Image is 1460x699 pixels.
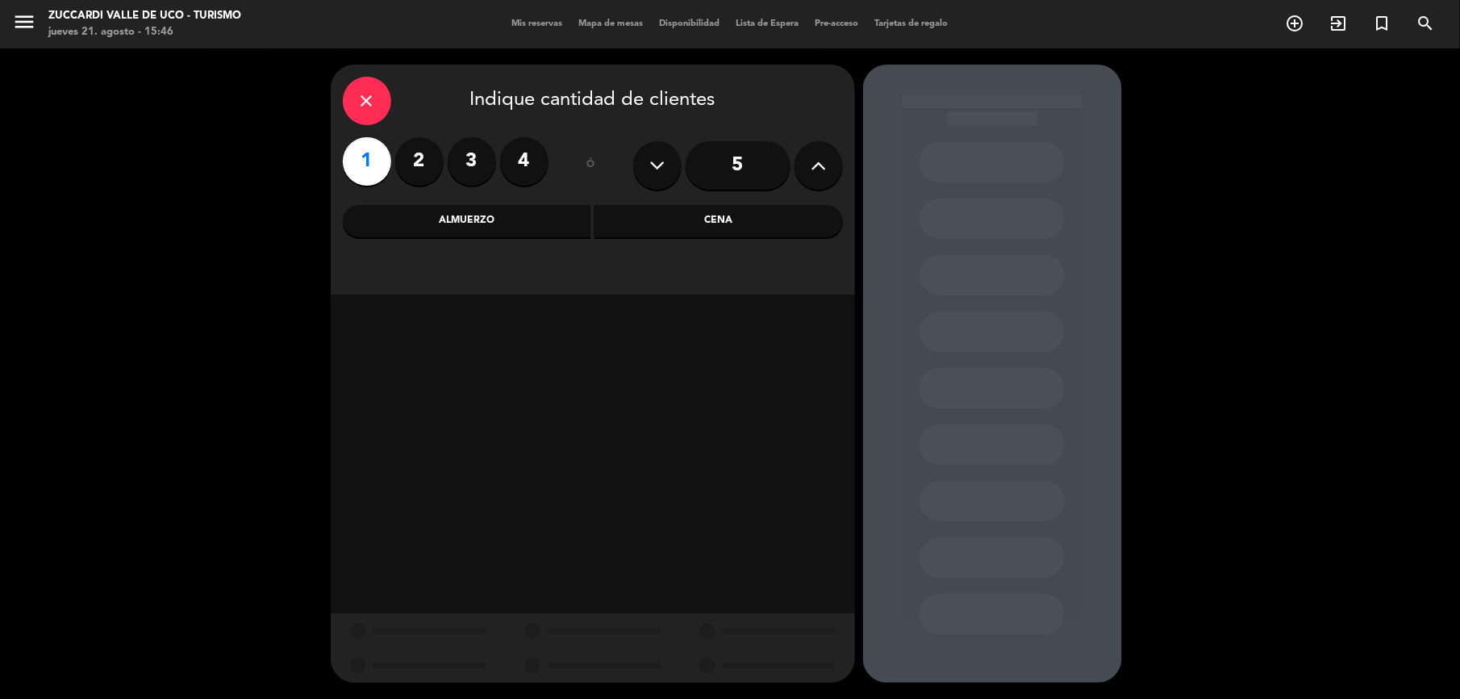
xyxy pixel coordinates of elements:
[12,10,36,34] i: menu
[1329,14,1349,33] i: exit_to_app
[500,137,549,186] label: 4
[48,8,241,24] div: Zuccardi Valle de Uco - Turismo
[565,137,617,194] div: ó
[12,10,36,40] button: menu
[1373,14,1392,33] i: turned_in_not
[1416,14,1436,33] i: search
[1286,14,1305,33] i: add_circle_outline
[395,137,444,186] label: 2
[357,91,377,111] i: close
[48,24,241,40] div: jueves 21. agosto - 15:46
[343,205,591,237] div: Almuerzo
[807,19,867,28] span: Pre-acceso
[867,19,957,28] span: Tarjetas de regalo
[343,137,391,186] label: 1
[343,77,843,125] div: Indique cantidad de clientes
[728,19,807,28] span: Lista de Espera
[594,205,843,237] div: Cena
[571,19,652,28] span: Mapa de mesas
[652,19,728,28] span: Disponibilidad
[448,137,496,186] label: 3
[504,19,571,28] span: Mis reservas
